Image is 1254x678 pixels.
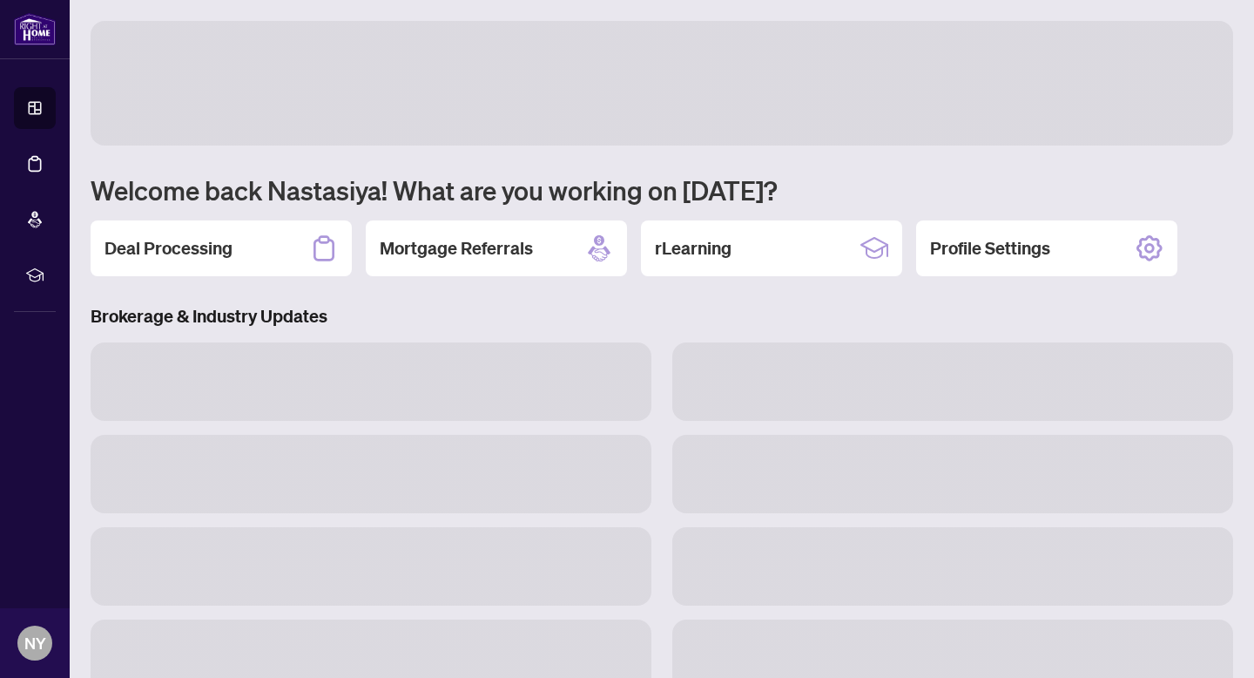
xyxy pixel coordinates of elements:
h2: Mortgage Referrals [380,236,533,261]
h2: Profile Settings [930,236,1050,261]
h1: Welcome back Nastasiya! What are you working on [DATE]? [91,173,1233,207]
h2: Deal Processing [104,236,233,261]
h3: Brokerage & Industry Updates [91,304,1233,329]
img: logo [14,13,56,45]
h2: rLearning [655,236,731,261]
span: NY [24,631,46,655]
